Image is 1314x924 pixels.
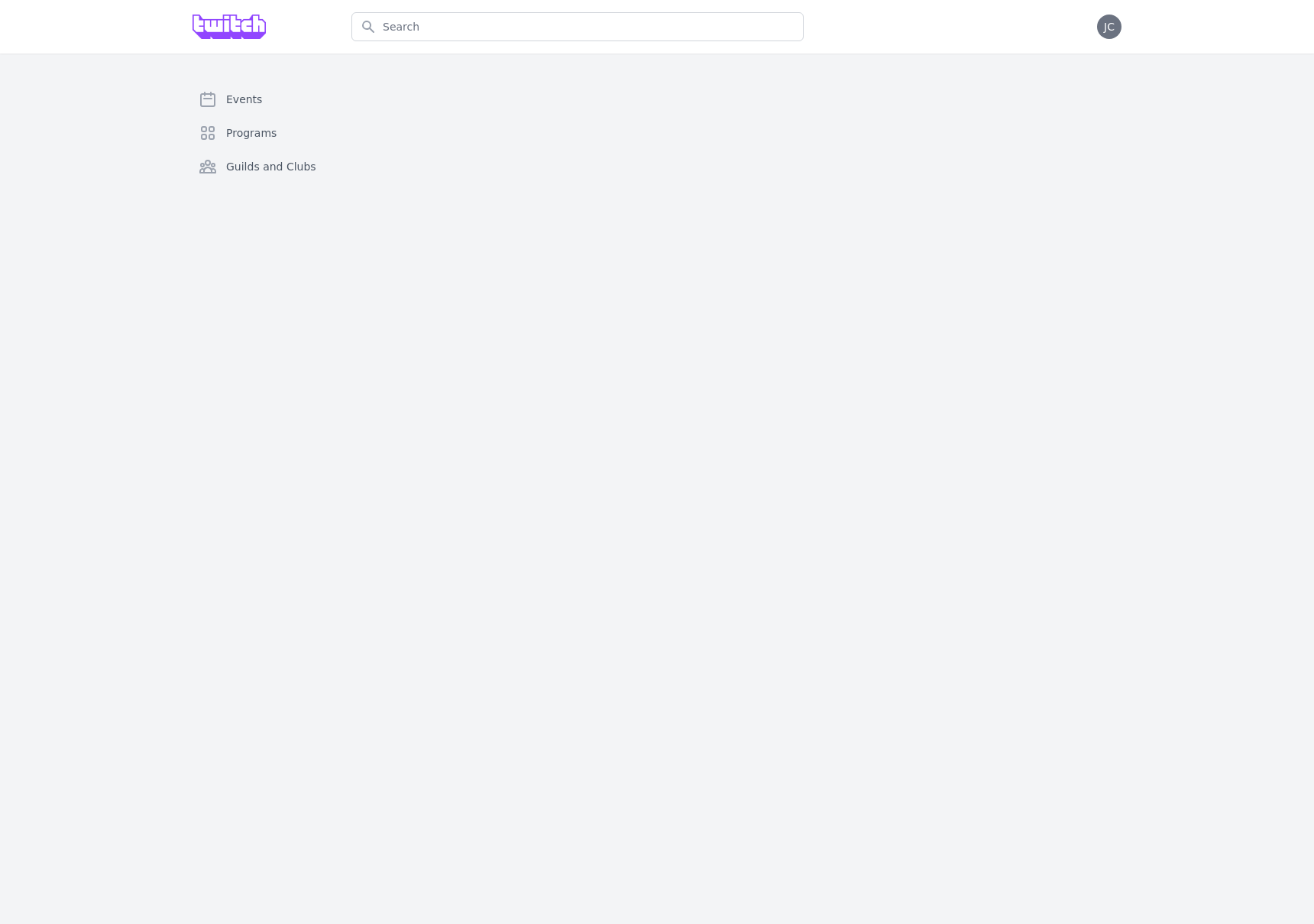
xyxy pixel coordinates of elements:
[193,84,327,206] nav: Sidebar
[226,125,277,141] span: Programs
[351,12,804,41] input: Search
[193,84,327,115] a: Events
[226,159,316,174] span: Guilds and Clubs
[1104,21,1115,32] span: JC
[1097,15,1121,39] button: JC
[193,15,266,39] img: Grove
[193,118,327,148] a: Programs
[193,151,327,182] a: Guilds and Clubs
[226,92,262,107] span: Events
